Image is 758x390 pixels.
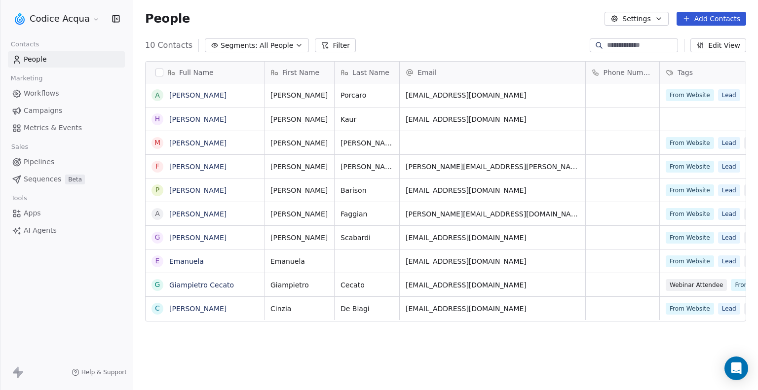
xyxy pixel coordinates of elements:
a: [PERSON_NAME] [169,139,227,147]
a: Metrics & Events [8,120,125,136]
span: [PERSON_NAME] [270,185,328,195]
span: Last Name [352,68,389,77]
span: De Biagi [341,304,393,314]
span: Lead [718,208,740,220]
span: Workflows [24,88,59,99]
span: Kaur [341,114,393,124]
span: People [24,54,47,65]
span: Barison [341,185,393,195]
span: From Website [666,232,714,244]
span: From Website [666,303,714,315]
span: Campaigns [24,106,62,116]
span: Cecato [341,280,393,290]
span: Scabardi [341,233,393,243]
span: Lead [718,303,740,315]
span: Help & Support [81,368,127,376]
span: Email [417,68,437,77]
a: SequencesBeta [8,171,125,187]
a: Giampietro Cecato [169,281,234,289]
span: [EMAIL_ADDRESS][DOMAIN_NAME] [406,280,579,290]
span: People [145,11,190,26]
div: A [155,209,160,219]
span: Full Name [179,68,214,77]
div: Phone Number [586,62,659,83]
span: Marketing [6,71,47,86]
button: Codice Acqua [12,10,102,27]
span: Lead [718,184,740,196]
a: [PERSON_NAME] [169,115,227,123]
button: Add Contacts [677,12,746,26]
span: [EMAIL_ADDRESS][DOMAIN_NAME] [406,114,579,124]
span: Codice Acqua [30,12,90,25]
span: Sequences [24,174,61,184]
div: C [155,303,160,314]
span: From Website [666,184,714,196]
a: [PERSON_NAME] [169,305,227,313]
a: [PERSON_NAME] [169,91,227,99]
span: Sales [7,140,33,154]
span: [PERSON_NAME][EMAIL_ADDRESS][PERSON_NAME][DOMAIN_NAME] [406,162,579,172]
span: [PERSON_NAME][EMAIL_ADDRESS][DOMAIN_NAME] [406,209,579,219]
span: [PERSON_NAME] [341,162,393,172]
img: logo.png [14,13,26,25]
a: Pipelines [8,154,125,170]
div: Full Name [146,62,264,83]
span: From Website [666,137,714,149]
span: Faggian [341,209,393,219]
div: Email [400,62,585,83]
div: Last Name [335,62,399,83]
span: Apps [24,208,41,218]
a: Help & Support [72,368,127,376]
div: M [154,138,160,148]
span: [PERSON_NAME] [270,162,328,172]
button: Filter [315,38,356,52]
div: First Name [265,62,334,83]
span: [EMAIL_ADDRESS][DOMAIN_NAME] [406,233,579,243]
div: P [155,185,159,195]
span: Cinzia [270,304,328,314]
span: [PERSON_NAME] [270,138,328,148]
span: Beta [65,175,85,184]
span: Lead [718,89,740,101]
a: [PERSON_NAME] [169,234,227,242]
div: E [155,256,160,266]
span: Contacts [6,37,43,52]
span: From Website [666,89,714,101]
span: All People [260,40,293,51]
span: Tools [7,191,31,206]
a: Workflows [8,85,125,102]
span: [EMAIL_ADDRESS][DOMAIN_NAME] [406,90,579,100]
div: G [155,280,160,290]
span: Porcaro [341,90,393,100]
a: Campaigns [8,103,125,119]
a: Emanuela [169,257,204,265]
span: Emanuela [270,256,328,266]
div: grid [146,83,265,381]
span: From Website [666,161,714,173]
span: [EMAIL_ADDRESS][DOMAIN_NAME] [406,304,579,314]
span: [PERSON_NAME] [270,233,328,243]
span: From Website [666,255,714,267]
span: [EMAIL_ADDRESS][DOMAIN_NAME] [406,185,579,195]
span: Lead [718,137,740,149]
a: Apps [8,205,125,221]
span: Tags [678,68,693,77]
span: Phone Number [604,68,653,77]
span: AI Agents [24,225,57,236]
span: [EMAIL_ADDRESS][DOMAIN_NAME] [406,256,579,266]
span: Giampietro [270,280,328,290]
span: Pipelines [24,157,54,167]
span: Lead [718,232,740,244]
span: [PERSON_NAME] [270,209,328,219]
a: People [8,51,125,68]
span: First Name [282,68,319,77]
a: AI Agents [8,222,125,239]
div: H [155,114,160,124]
span: Metrics & Events [24,123,82,133]
div: G [155,232,160,243]
button: Settings [605,12,668,26]
span: [PERSON_NAME] [270,114,328,124]
button: Edit View [690,38,746,52]
div: Open Intercom Messenger [724,356,748,380]
span: [PERSON_NAME] [341,138,393,148]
